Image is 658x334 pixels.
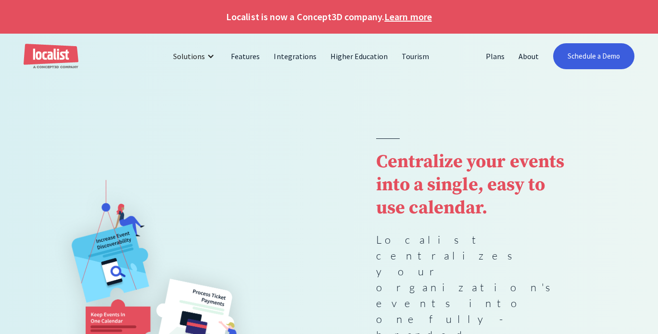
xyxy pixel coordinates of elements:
a: Higher Education [324,45,395,68]
a: Tourism [395,45,436,68]
a: Schedule a Demo [553,43,634,69]
a: About [512,45,546,68]
div: Solutions [166,45,224,68]
a: Integrations [267,45,323,68]
a: Learn more [384,10,431,24]
a: home [24,44,78,69]
div: Solutions [173,50,205,62]
strong: Centralize your events into a single, easy to use calendar. [376,150,564,220]
a: Plans [479,45,512,68]
a: Features [224,45,267,68]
